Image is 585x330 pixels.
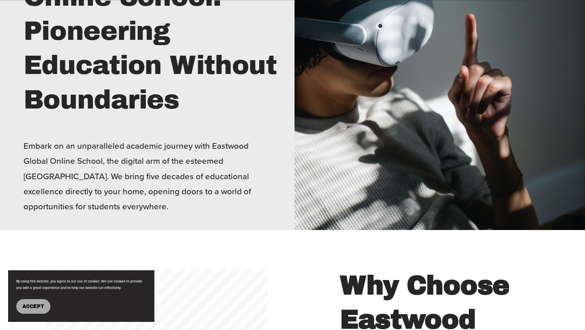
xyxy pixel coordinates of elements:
[8,270,154,322] section: Cookie banner
[16,299,50,314] button: Accept
[22,304,44,309] span: Accept
[16,278,146,291] p: By using this website, you agree to our use of cookies. We use cookies to provide you with a grea...
[24,138,268,214] p: Embark on an unparalleled academic journey with Eastwood Global Online School, the digital arm of...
